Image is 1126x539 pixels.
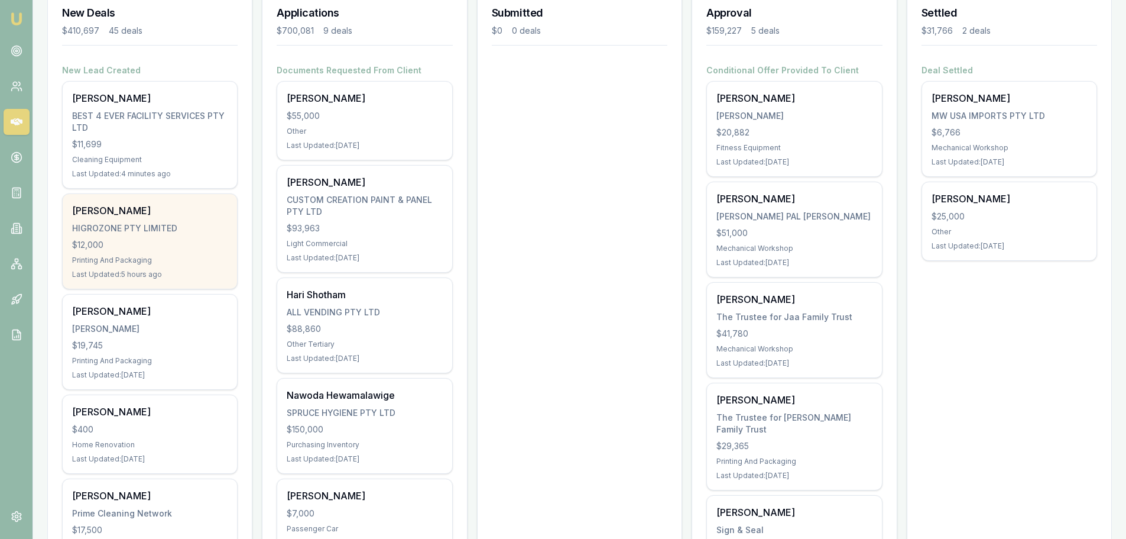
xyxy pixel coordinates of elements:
div: 5 deals [751,25,780,37]
div: 0 deals [512,25,541,37]
div: [PERSON_NAME] [287,489,442,503]
div: Last Updated: [DATE] [716,258,872,267]
div: SPRUCE HYGIENE PTY LTD [287,407,442,419]
div: [PERSON_NAME] [716,91,872,105]
div: [PERSON_NAME] [716,505,872,519]
h4: Conditional Offer Provided To Client [706,64,882,76]
div: Printing And Packaging [716,457,872,466]
div: $150,000 [287,424,442,435]
h3: Submitted [492,5,667,21]
div: [PERSON_NAME] [932,91,1087,105]
div: Nawoda Hewamalawige [287,388,442,402]
div: HIGROZONE PTY LIMITED [72,222,228,234]
div: $29,365 [716,440,872,452]
div: $700,081 [277,25,314,37]
div: $7,000 [287,508,442,519]
div: [PERSON_NAME] [72,489,228,503]
h4: New Lead Created [62,64,238,76]
div: CUSTOM CREATION PAINT & PANEL PTY LTD [287,194,442,218]
div: Printing And Packaging [72,356,228,366]
div: [PERSON_NAME] [932,192,1087,206]
div: Cleaning Equipment [72,155,228,164]
div: $20,882 [716,127,872,138]
div: BEST 4 EVER FACILITY SERVICES PTY LTD [72,110,228,134]
h4: Documents Requested From Client [277,64,452,76]
div: [PERSON_NAME] [287,91,442,105]
div: [PERSON_NAME] [716,110,872,122]
div: [PERSON_NAME] [716,292,872,306]
div: [PERSON_NAME] [716,192,872,206]
div: $51,000 [716,227,872,239]
div: The Trustee for Jaa Family Trust [716,311,872,323]
div: 9 deals [323,25,352,37]
div: $93,963 [287,222,442,234]
div: Fitness Equipment [716,143,872,153]
div: $400 [72,424,228,435]
div: Prime Cleaning Network [72,508,228,519]
div: Printing And Packaging [72,256,228,265]
div: Light Commercial [287,239,442,248]
div: Last Updated: 4 minutes ago [72,169,228,179]
div: $88,860 [287,323,442,335]
div: $0 [492,25,502,37]
div: Last Updated: [DATE] [716,471,872,480]
div: [PERSON_NAME] [72,204,228,218]
div: $159,227 [706,25,742,37]
div: 45 deals [109,25,142,37]
div: Mechanical Workshop [716,344,872,354]
div: [PERSON_NAME] [287,175,442,189]
div: Last Updated: [DATE] [932,157,1087,167]
div: $55,000 [287,110,442,122]
div: Last Updated: [DATE] [287,141,442,150]
div: $41,780 [716,328,872,340]
div: [PERSON_NAME] [72,405,228,419]
h3: Applications [277,5,452,21]
div: $410,697 [62,25,99,37]
div: Mechanical Workshop [716,244,872,253]
div: $11,699 [72,138,228,150]
h4: Deal Settled [921,64,1097,76]
img: emu-icon-u.png [9,12,24,26]
div: $31,766 [921,25,953,37]
div: [PERSON_NAME] [72,304,228,318]
div: $17,500 [72,524,228,536]
div: $6,766 [932,127,1087,138]
div: Last Updated: [DATE] [287,354,442,363]
div: Last Updated: [DATE] [72,370,228,380]
div: Last Updated: [DATE] [72,454,228,464]
h3: Approval [706,5,882,21]
div: 2 deals [962,25,991,37]
div: $19,745 [72,340,228,351]
div: Last Updated: [DATE] [716,359,872,368]
div: MW USA IMPORTS PTY LTD [932,110,1087,122]
div: Other Tertiary [287,340,442,349]
div: Other [287,127,442,136]
div: [PERSON_NAME] [72,323,228,335]
div: Last Updated: [DATE] [287,454,442,464]
div: Last Updated: 5 hours ago [72,270,228,279]
div: Mechanical Workshop [932,143,1087,153]
div: Sign & Seal [716,524,872,536]
div: The Trustee for [PERSON_NAME] Family Trust [716,412,872,435]
div: Hari Shotham [287,288,442,302]
h3: New Deals [62,5,238,21]
div: Last Updated: [DATE] [287,253,442,263]
h3: Settled [921,5,1097,21]
div: $25,000 [932,211,1087,222]
div: ALL VENDING PTY LTD [287,306,442,318]
div: Purchasing Inventory [287,440,442,450]
div: [PERSON_NAME] PAL [PERSON_NAME] [716,211,872,222]
div: [PERSON_NAME] [716,393,872,407]
div: $12,000 [72,239,228,251]
div: Last Updated: [DATE] [932,241,1087,251]
div: Home Renovation [72,440,228,450]
div: [PERSON_NAME] [72,91,228,105]
div: Passenger Car [287,524,442,534]
div: Other [932,227,1087,237]
div: Last Updated: [DATE] [716,157,872,167]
